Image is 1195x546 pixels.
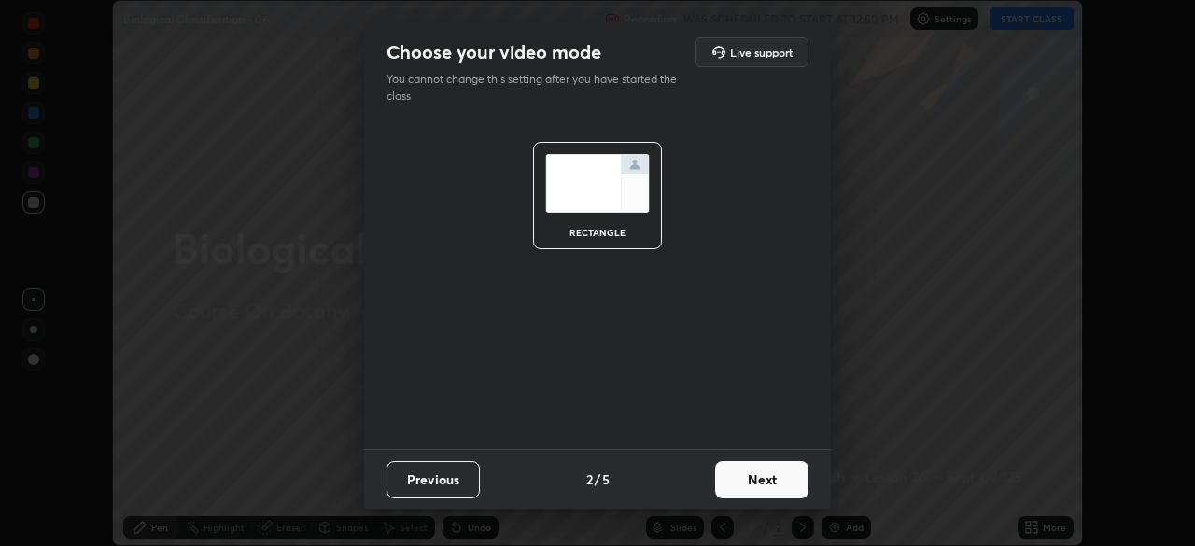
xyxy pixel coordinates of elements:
[387,71,689,105] p: You cannot change this setting after you have started the class
[586,469,593,489] h4: 2
[545,154,650,213] img: normalScreenIcon.ae25ed63.svg
[387,461,480,498] button: Previous
[595,469,600,489] h4: /
[387,40,601,64] h2: Choose your video mode
[602,469,610,489] h4: 5
[730,47,793,58] h5: Live support
[715,461,808,498] button: Next
[560,228,635,237] div: rectangle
